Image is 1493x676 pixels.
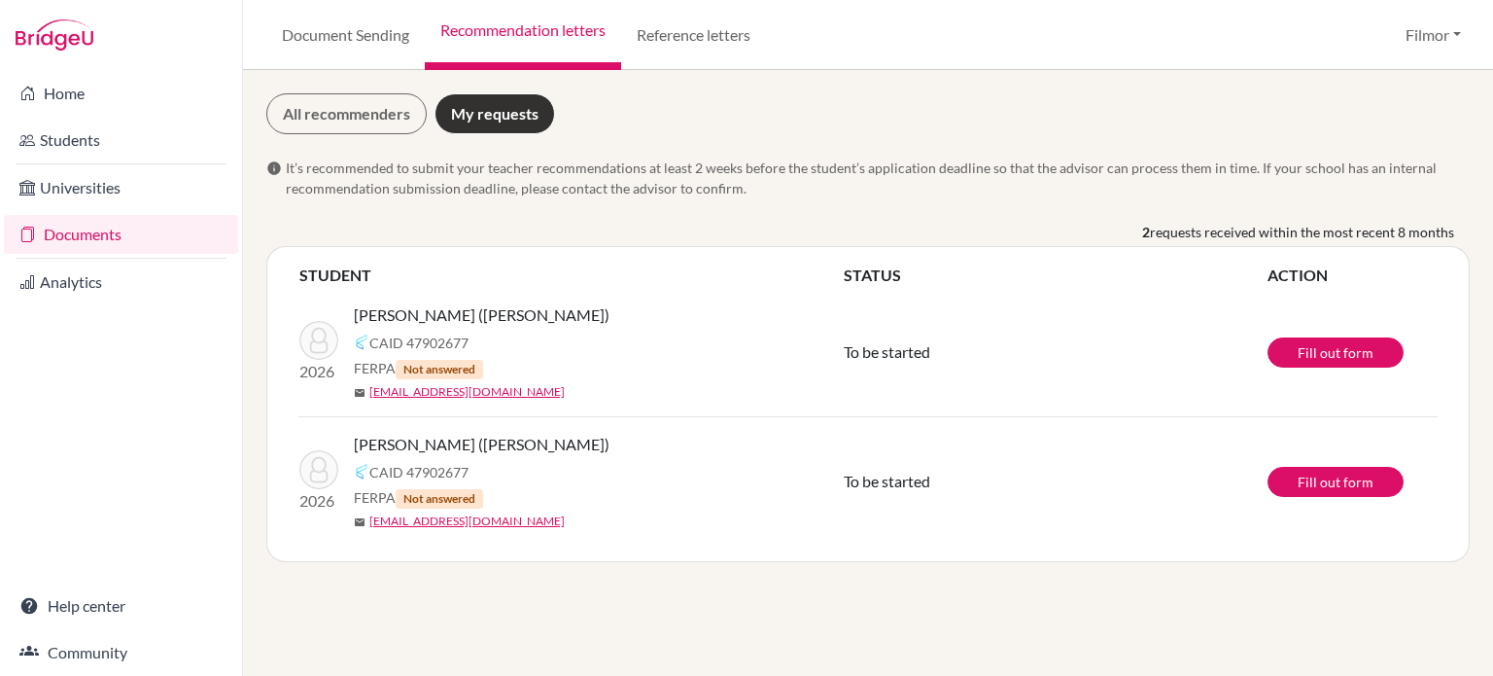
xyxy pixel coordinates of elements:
img: Huang, Bing-Hong (Brian) [299,450,338,489]
th: ACTION [1267,263,1438,288]
a: [EMAIL_ADDRESS][DOMAIN_NAME] [369,513,565,530]
span: To be started [844,472,930,490]
a: My requests [434,93,555,134]
span: CAID 47902677 [369,462,469,482]
img: Huang, Bing-Hong (Brian) [299,321,338,360]
a: [EMAIL_ADDRESS][DOMAIN_NAME] [369,383,565,401]
a: Analytics [4,263,238,302]
span: CAID 47902677 [369,333,469,353]
a: Documents [4,215,238,254]
a: Fill out form [1267,467,1404,497]
span: To be started [844,342,930,361]
a: Students [4,121,238,160]
span: It’s recommended to submit your teacher recommendations at least 2 weeks before the student’s app... [286,158,1470,198]
span: FERPA [354,358,483,379]
a: Universities [4,168,238,207]
span: requests received within the most recent 8 months [1150,222,1454,242]
span: Not answered [396,360,483,379]
button: Filmor [1397,17,1470,53]
a: Community [4,633,238,672]
a: Home [4,74,238,113]
th: STUDENT [298,263,843,288]
span: mail [354,516,365,528]
p: 2026 [299,360,338,383]
span: [PERSON_NAME] ([PERSON_NAME]) [354,303,609,327]
span: info [266,160,282,176]
img: Common App logo [354,464,369,480]
span: mail [354,387,365,399]
img: Bridge-U [16,19,93,51]
th: STATUS [843,263,1267,288]
b: 2 [1142,222,1150,242]
span: FERPA [354,487,483,509]
span: Not answered [396,489,483,509]
img: Common App logo [354,335,369,350]
p: 2026 [299,489,338,513]
span: [PERSON_NAME] ([PERSON_NAME]) [354,433,609,456]
a: Help center [4,587,238,625]
a: All recommenders [266,93,427,134]
a: Fill out form [1267,338,1404,368]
